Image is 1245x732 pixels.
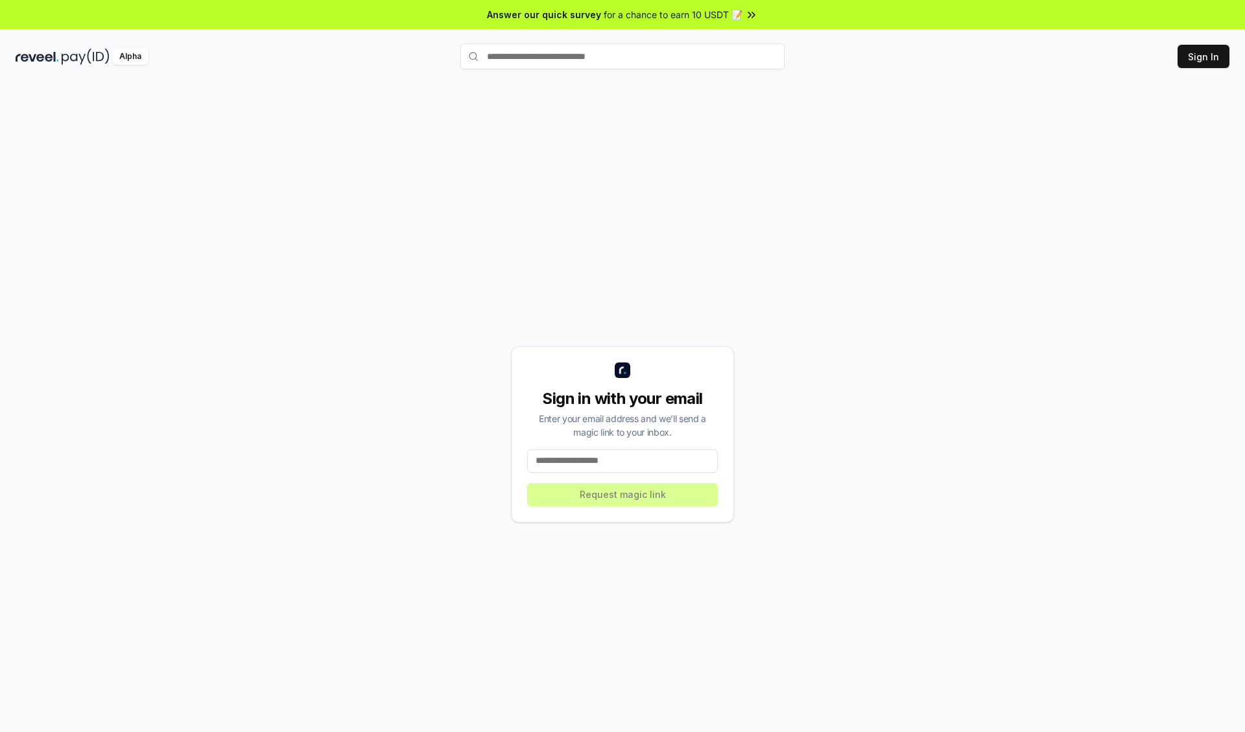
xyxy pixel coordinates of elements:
img: logo_small [615,362,630,378]
div: Alpha [112,49,148,65]
div: Enter your email address and we’ll send a magic link to your inbox. [527,412,718,439]
img: reveel_dark [16,49,59,65]
img: pay_id [62,49,110,65]
span: Answer our quick survey [487,8,601,21]
div: Sign in with your email [527,388,718,409]
span: for a chance to earn 10 USDT 📝 [604,8,742,21]
button: Sign In [1178,45,1229,68]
